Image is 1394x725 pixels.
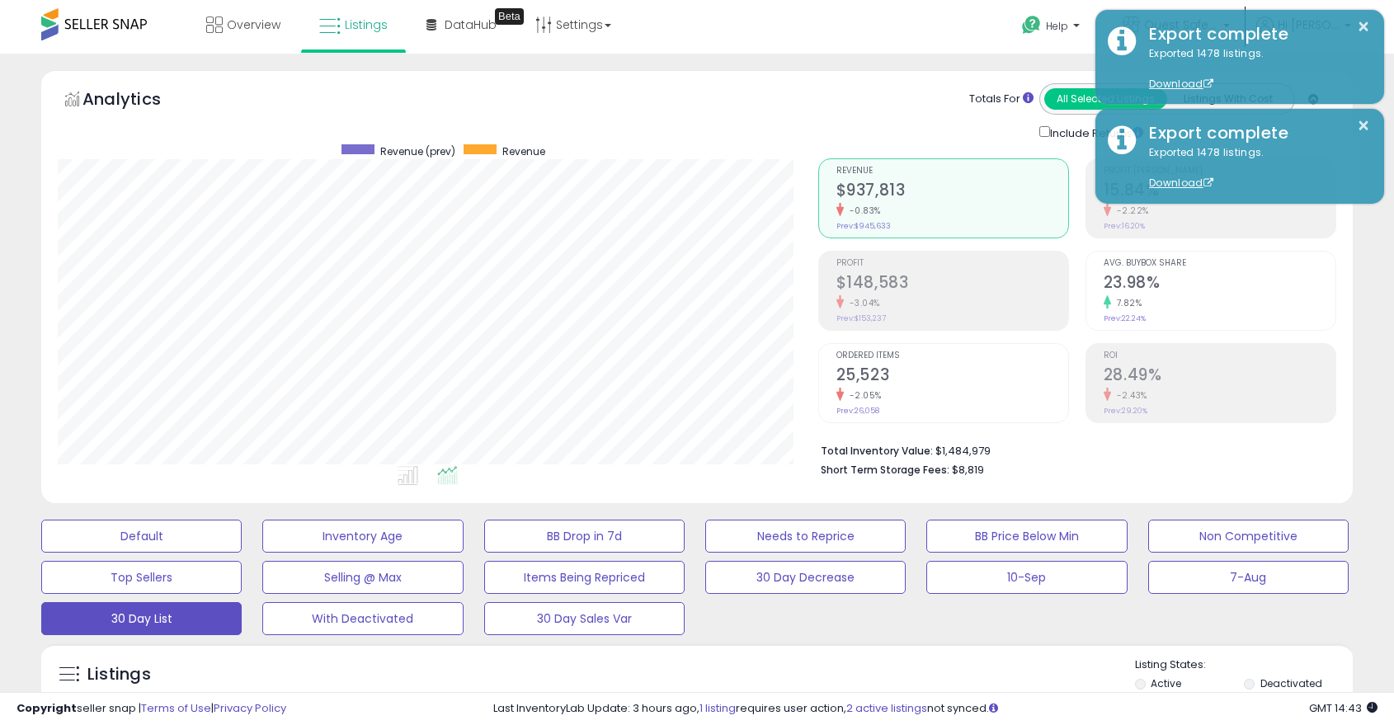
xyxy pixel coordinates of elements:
span: DataHub [445,16,497,33]
small: -3.04% [844,297,880,309]
button: × [1357,115,1370,136]
h2: $148,583 [836,273,1068,295]
strong: Copyright [16,700,77,716]
a: Download [1149,77,1213,91]
span: Revenue (prev) [380,144,455,158]
small: -2.22% [1111,205,1149,217]
button: BB Price Below Min [926,520,1127,553]
div: Exported 1478 listings. [1137,46,1372,92]
button: All Selected Listings [1044,88,1167,110]
small: -2.05% [844,389,882,402]
h2: $937,813 [836,181,1068,203]
b: Short Term Storage Fees: [821,463,949,477]
b: Total Inventory Value: [821,444,933,458]
small: Prev: 16.20% [1104,221,1145,231]
a: Help [1009,2,1096,54]
small: Prev: $153,237 [836,313,886,323]
small: Prev: 26,058 [836,406,879,416]
h5: Listings [87,663,151,686]
small: Prev: 22.24% [1104,313,1146,323]
span: Avg. Buybox Share [1104,259,1335,268]
label: Active [1151,676,1181,690]
a: 1 listing [699,700,736,716]
div: Totals For [969,92,1034,107]
span: Listings [345,16,388,33]
small: -0.83% [844,205,881,217]
p: Listing States: [1135,657,1353,673]
h2: 25,523 [836,365,1068,388]
small: Prev: 29.20% [1104,406,1147,416]
span: ROI [1104,351,1335,360]
span: Ordered Items [836,351,1068,360]
button: Needs to Reprice [705,520,906,553]
div: Exported 1478 listings. [1137,145,1372,191]
div: Include Returns [1027,123,1163,142]
span: Revenue [836,167,1068,176]
a: Download [1149,176,1213,190]
div: Export complete [1137,121,1372,145]
button: 30 Day Sales Var [484,602,685,635]
i: Get Help [1021,15,1042,35]
button: 7-Aug [1148,561,1349,594]
button: 30 Day Decrease [705,561,906,594]
div: Tooltip anchor [495,8,524,25]
span: $8,819 [952,462,984,478]
button: × [1357,16,1370,37]
button: Top Sellers [41,561,242,594]
small: 7.82% [1111,297,1142,309]
span: Profit [836,259,1068,268]
span: Help [1046,19,1068,33]
h5: Analytics [82,87,193,115]
button: BB Drop in 7d [484,520,685,553]
button: Default [41,520,242,553]
h2: 28.49% [1104,365,1335,388]
span: 2025-10-10 14:43 GMT [1309,700,1378,716]
button: Non Competitive [1148,520,1349,553]
a: Terms of Use [141,700,211,716]
div: Export complete [1137,22,1372,46]
small: Prev: $945,633 [836,221,891,231]
span: Overview [227,16,280,33]
a: Privacy Policy [214,700,286,716]
button: Items Being Repriced [484,561,685,594]
a: 2 active listings [846,700,927,716]
button: Selling @ Max [262,561,463,594]
div: seller snap | | [16,701,286,717]
button: Inventory Age [262,520,463,553]
label: Deactivated [1260,676,1322,690]
small: -2.43% [1111,389,1147,402]
h2: 23.98% [1104,273,1335,295]
button: 10-Sep [926,561,1127,594]
span: Revenue [502,144,545,158]
div: Last InventoryLab Update: 3 hours ago, requires user action, not synced. [493,701,1378,717]
button: With Deactivated [262,602,463,635]
button: 30 Day List [41,602,242,635]
li: $1,484,979 [821,440,1324,459]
